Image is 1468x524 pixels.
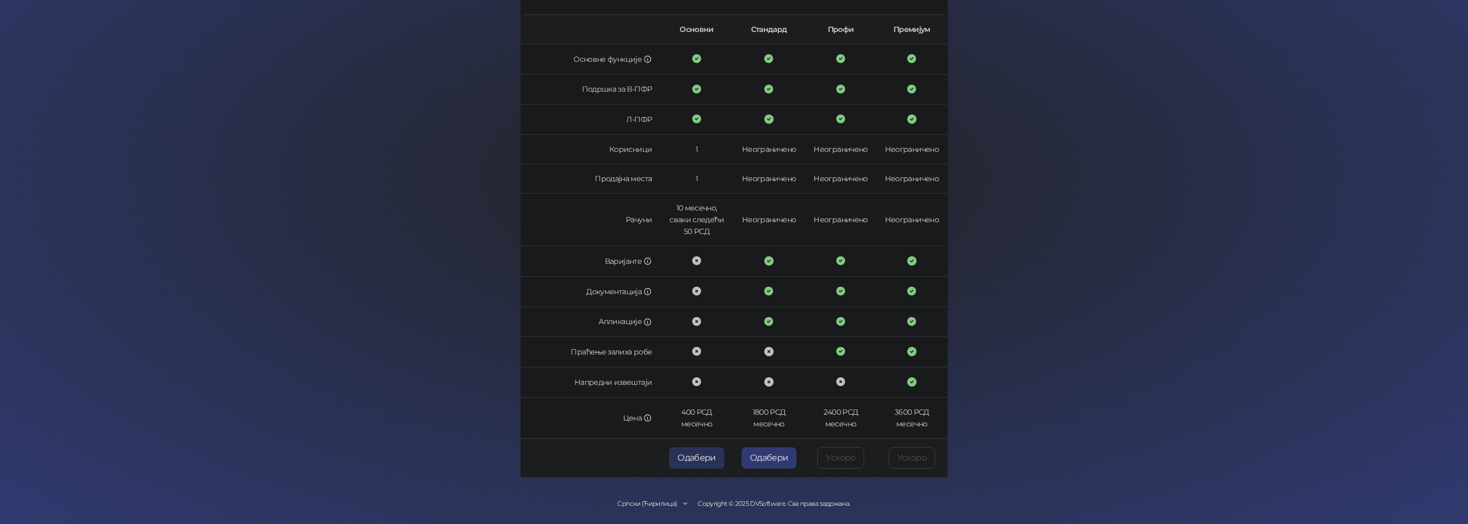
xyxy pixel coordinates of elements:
td: 400 РСД месечно [660,398,733,439]
td: 2400 РСД месечно [805,398,876,439]
td: 1 [660,164,733,194]
td: Неограничено [876,164,947,194]
td: Неограничено [876,194,947,246]
td: Неограничено [733,164,805,194]
th: Основни [660,15,733,44]
td: Праћење залиха робе [521,337,660,367]
th: Стандард [733,15,805,44]
td: Апликације [521,307,660,337]
td: Варијанте [521,246,660,277]
td: Подршка за В-ПФР [521,75,660,105]
td: 3600 РСД месечно [876,398,947,439]
td: Неограничено [876,135,947,164]
td: Продајна места [521,164,660,194]
td: Неограничено [733,135,805,164]
td: 10 месечно, сваки следећи 50 РСД [660,194,733,246]
td: Л-ПФР [521,104,660,135]
td: Рачуни [521,194,660,246]
button: Ускоро [817,447,864,469]
button: Одабери [669,447,724,469]
td: 1 [660,135,733,164]
td: Неограничено [805,164,876,194]
div: Српски (Ћирилица) [617,499,677,509]
td: Цена [521,398,660,439]
td: 1800 РСД месечно [733,398,805,439]
td: Неограничено [805,135,876,164]
button: Одабери [741,447,797,469]
td: Неограничено [733,194,805,246]
td: Корисници [521,135,660,164]
td: Основне функције [521,44,660,75]
td: Напредни извештаји [521,367,660,398]
td: Неограничено [805,194,876,246]
th: Профи [805,15,876,44]
th: Премијум [876,15,947,44]
td: Документација [521,277,660,307]
button: Ускоро [889,447,935,469]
